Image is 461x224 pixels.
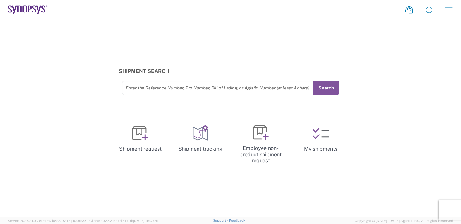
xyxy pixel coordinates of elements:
[89,219,158,223] span: Client: 2025.21.0-7d7479b
[8,219,86,223] span: Server: 2025.21.0-769a9a7b8c3
[61,219,86,223] span: [DATE] 10:09:35
[113,120,168,158] a: Shipment request
[213,219,229,222] a: Support
[133,219,158,223] span: [DATE] 11:37:29
[293,120,348,158] a: My shipments
[173,120,228,158] a: Shipment tracking
[119,68,343,74] h3: Shipment Search
[229,219,245,222] a: Feedback
[313,81,339,95] button: Search
[355,218,453,224] span: Copyright © [DATE]-[DATE] Agistix Inc., All Rights Reserved
[233,120,288,169] a: Employee non-product shipment request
